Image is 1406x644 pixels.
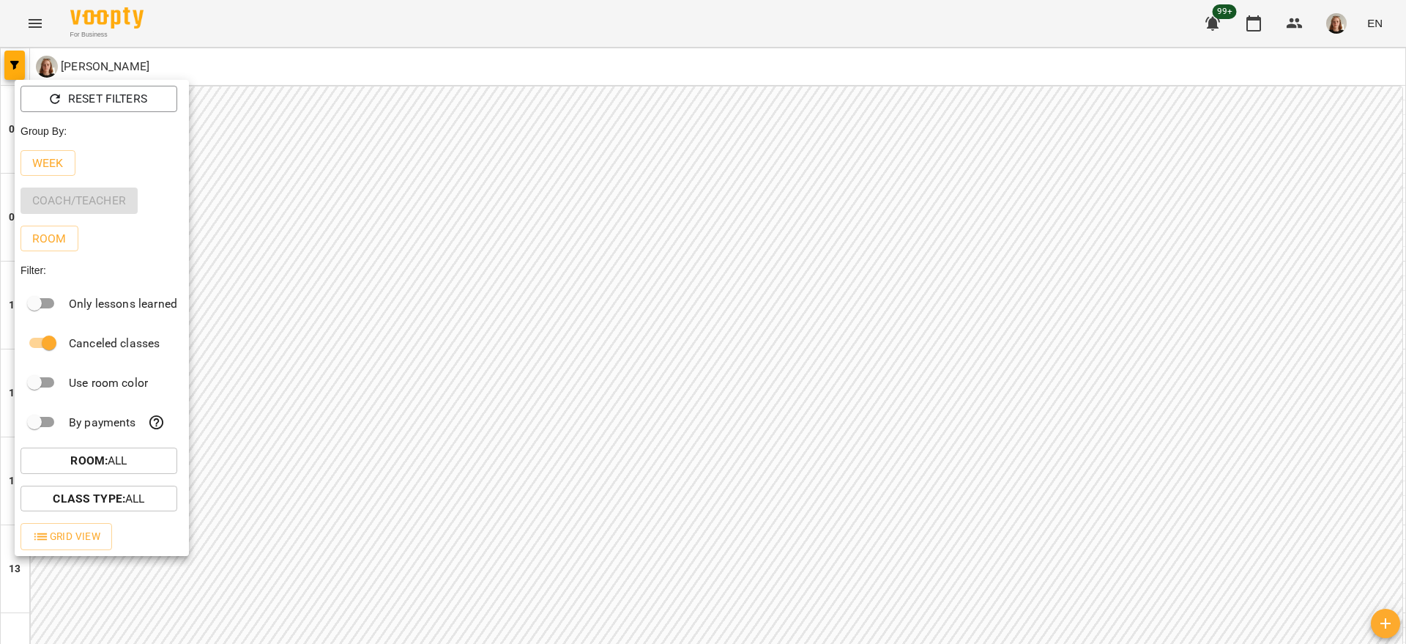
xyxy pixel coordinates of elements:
[21,486,177,512] button: Class Type:All
[21,86,177,112] button: Reset Filters
[15,118,189,144] div: Group By:
[53,492,125,506] b: Class Type :
[21,226,78,252] button: Room
[53,490,144,508] p: All
[70,452,127,470] p: All
[21,150,75,177] button: Week
[15,257,189,284] div: Filter:
[69,374,148,392] p: Use room color
[32,528,100,545] span: Grid View
[68,90,147,108] p: Reset Filters
[69,295,177,313] p: Only lessons learned
[21,448,177,474] button: Room:All
[69,414,136,432] p: By payments
[69,335,160,352] p: Canceled classes
[70,454,108,467] b: Room :
[32,155,64,172] p: Week
[32,230,67,248] p: Room
[21,523,112,549] button: Grid View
